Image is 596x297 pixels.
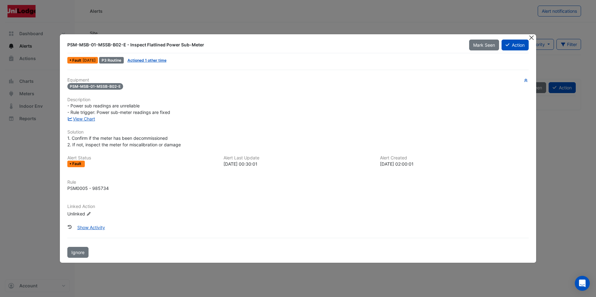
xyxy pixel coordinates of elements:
button: Show Activity [73,222,109,233]
div: [DATE] 02:00:01 [380,161,529,167]
fa-icon: Edit Linked Action [86,211,91,216]
h6: Description [67,97,529,102]
span: PSM-MSB-01-MSSB-B02-E [67,83,123,90]
h6: Equipment [67,78,529,83]
h6: Alert Last Update [223,155,372,161]
span: - Power sub readings are unreliable - Rule trigger: Power sub-meter readings are fixed [67,103,170,115]
div: PSM0005 - 985734 [67,185,109,191]
span: 1. Confirm if the meter has been decommissioned 2. If not, inspect the meter for miscalibration o... [67,135,181,147]
h6: Solution [67,130,529,135]
span: Ignore [71,250,84,255]
h6: Alert Created [380,155,529,161]
div: PSM-MSB-01-MSSB-B02-E - Inspect Flatlined Power Sub-Meter [67,42,461,48]
span: Fault [72,59,83,62]
span: Mark Seen [473,42,495,48]
button: Action [502,40,529,50]
div: Unlinked [67,210,142,217]
a: View Chart [67,116,95,121]
button: Close [528,34,535,41]
button: Ignore [67,247,89,258]
h6: Linked Action [67,204,529,209]
span: Fault [72,162,83,166]
div: [DATE] 00:30:01 [223,161,372,167]
div: Open Intercom Messenger [575,276,590,291]
button: Mark Seen [469,40,499,50]
a: Actioned 1 other time [127,58,166,63]
div: P3 Routine [99,57,124,64]
span: Tue 09-Sep-2025 00:30 AEST [83,58,96,63]
h6: Alert Status [67,155,216,161]
h6: Rule [67,180,529,185]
